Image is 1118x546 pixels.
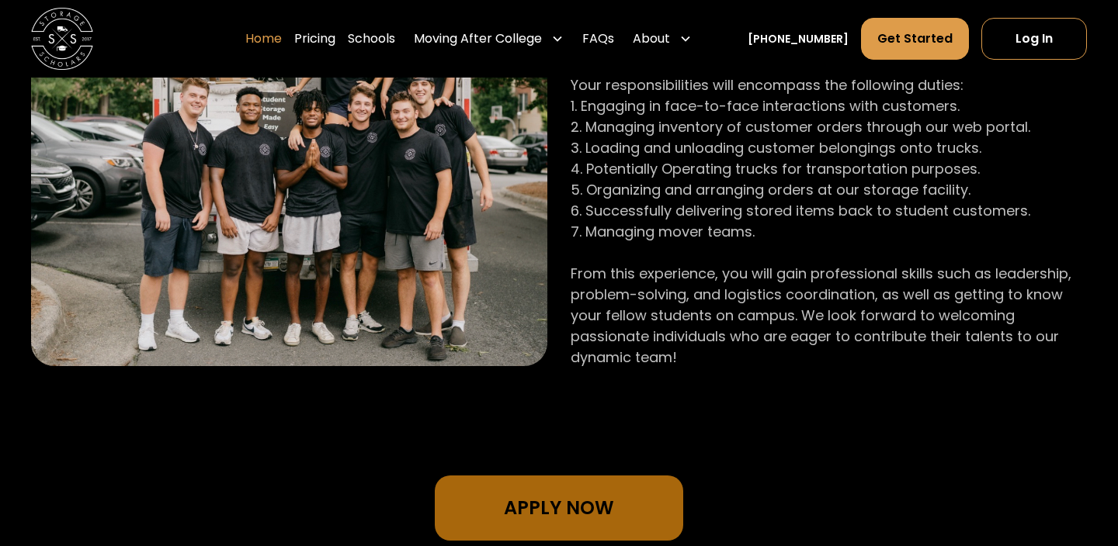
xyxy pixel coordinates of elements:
a: home [31,8,93,70]
a: Schools [348,17,395,60]
div: About [627,17,698,60]
a: Get Started [861,18,969,60]
div: About [633,29,670,48]
a: Pricing [294,17,335,60]
img: Storage Scholars main logo [31,8,93,70]
a: Apply Now [435,475,683,541]
a: Home [245,17,282,60]
a: Log In [981,18,1087,60]
div: Moving After College [408,17,570,60]
div: Moving After College [414,29,542,48]
a: FAQs [582,17,614,60]
a: [PHONE_NUMBER] [748,31,849,47]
